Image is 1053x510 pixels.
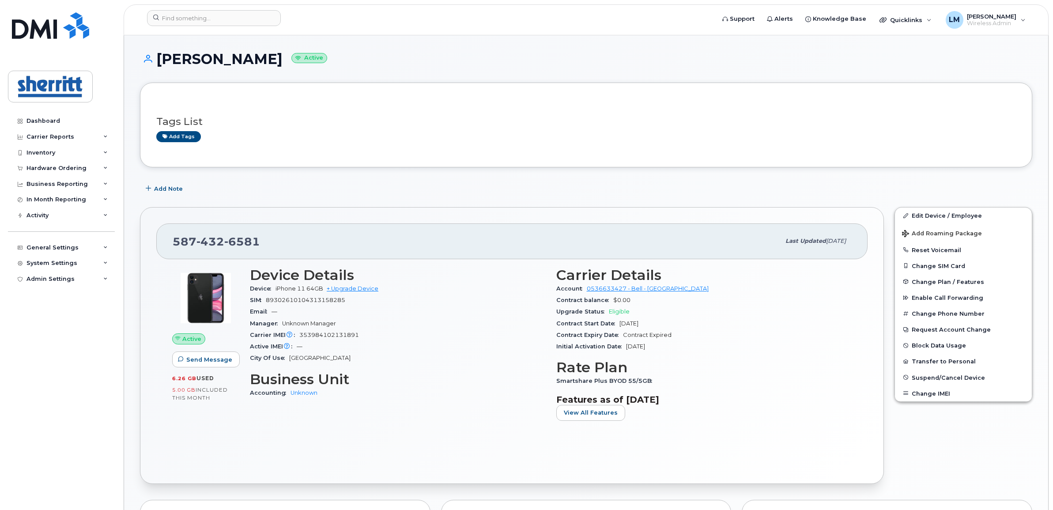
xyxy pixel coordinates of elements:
[291,389,317,396] a: Unknown
[282,320,336,327] span: Unknown Manager
[289,355,351,361] span: [GEOGRAPHIC_DATA]
[291,53,327,63] small: Active
[556,267,852,283] h3: Carrier Details
[895,370,1032,385] button: Suspend/Cancel Device
[556,343,626,350] span: Initial Activation Date
[623,332,672,338] span: Contract Expired
[276,285,323,292] span: iPhone 11 64GB
[619,320,638,327] span: [DATE]
[902,230,982,238] span: Add Roaming Package
[626,343,645,350] span: [DATE]
[156,131,201,142] a: Add tags
[250,320,282,327] span: Manager
[587,285,709,292] a: 0536633427 - Bell - [GEOGRAPHIC_DATA]
[895,274,1032,290] button: Change Plan / Features
[564,408,618,417] span: View All Features
[556,285,587,292] span: Account
[556,405,625,421] button: View All Features
[272,308,277,315] span: —
[224,235,260,248] span: 6581
[895,258,1032,274] button: Change SIM Card
[250,332,299,338] span: Carrier IMEI
[250,343,297,350] span: Active IMEI
[250,308,272,315] span: Email
[179,272,232,325] img: iPhone_11.jpg
[613,297,630,303] span: $0.00
[556,320,619,327] span: Contract Start Date
[172,387,196,393] span: 5.00 GB
[172,375,196,382] span: 6.26 GB
[250,355,289,361] span: City Of Use
[785,238,826,244] span: Last updated
[895,290,1032,306] button: Enable Call Forwarding
[299,332,359,338] span: 353984102131891
[250,389,291,396] span: Accounting
[895,321,1032,337] button: Request Account Change
[912,374,985,381] span: Suspend/Cancel Device
[895,353,1032,369] button: Transfer to Personal
[186,355,232,364] span: Send Message
[609,308,630,315] span: Eligible
[556,297,613,303] span: Contract balance
[895,242,1032,258] button: Reset Voicemail
[895,385,1032,401] button: Change IMEI
[556,359,852,375] h3: Rate Plan
[250,371,546,387] h3: Business Unit
[895,337,1032,353] button: Block Data Usage
[172,351,240,367] button: Send Message
[895,208,1032,223] a: Edit Device / Employee
[154,185,183,193] span: Add Note
[196,235,224,248] span: 432
[912,278,984,285] span: Change Plan / Features
[556,332,623,338] span: Contract Expiry Date
[172,386,228,401] span: included this month
[895,224,1032,242] button: Add Roaming Package
[297,343,302,350] span: —
[556,308,609,315] span: Upgrade Status
[327,285,378,292] a: + Upgrade Device
[250,297,266,303] span: SIM
[266,297,345,303] span: 89302610104313158285
[250,285,276,292] span: Device
[196,375,214,382] span: used
[250,267,546,283] h3: Device Details
[156,116,1016,127] h3: Tags List
[182,335,201,343] span: Active
[912,295,983,301] span: Enable Call Forwarding
[556,394,852,405] h3: Features as of [DATE]
[826,238,846,244] span: [DATE]
[556,378,657,384] span: Smartshare Plus BYOD 55/5GB
[140,181,190,196] button: Add Note
[895,306,1032,321] button: Change Phone Number
[140,51,1032,67] h1: [PERSON_NAME]
[173,235,260,248] span: 587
